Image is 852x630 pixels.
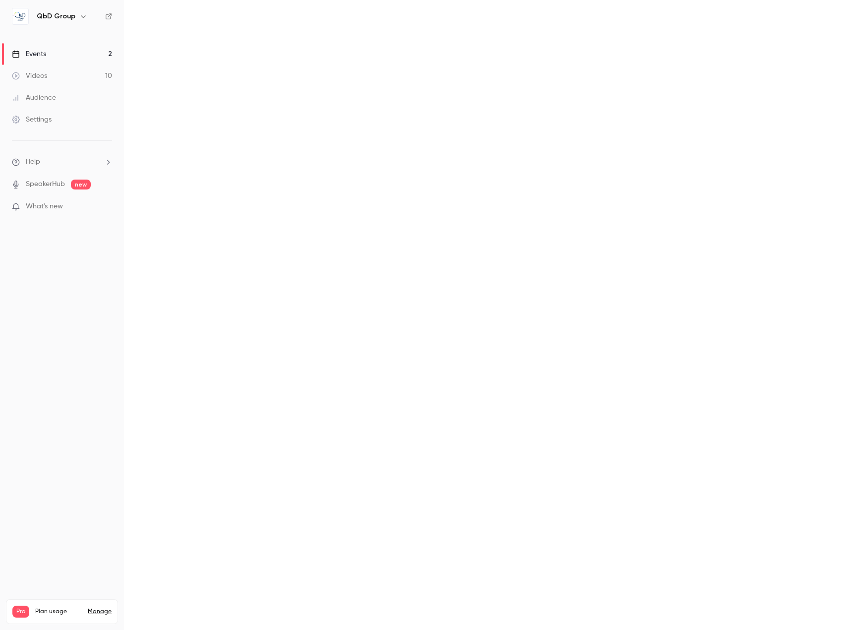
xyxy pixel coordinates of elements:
[12,115,52,125] div: Settings
[12,49,46,59] div: Events
[37,11,75,21] h6: QbD Group
[71,180,91,189] span: new
[88,608,112,616] a: Manage
[12,93,56,103] div: Audience
[12,71,47,81] div: Videos
[35,608,82,616] span: Plan usage
[26,201,63,212] span: What's new
[12,157,112,167] li: help-dropdown-opener
[12,606,29,618] span: Pro
[26,157,40,167] span: Help
[12,8,28,24] img: QbD Group
[26,179,65,189] a: SpeakerHub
